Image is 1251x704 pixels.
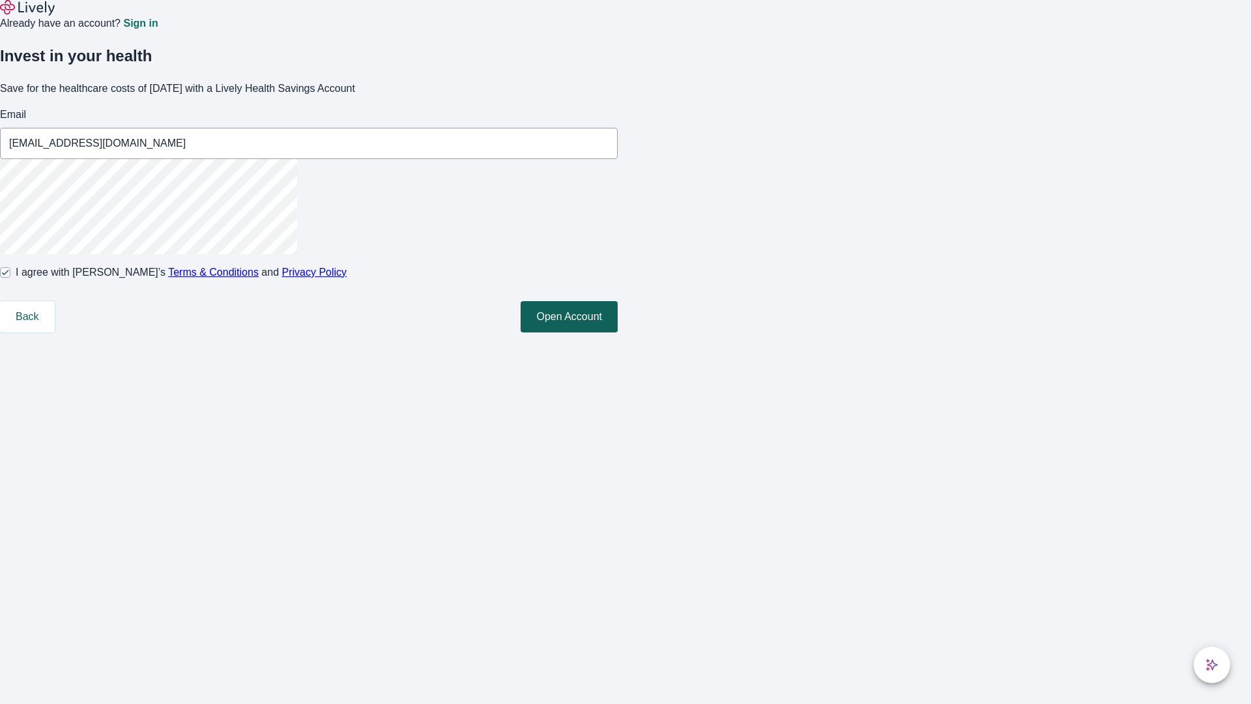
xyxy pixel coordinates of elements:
button: chat [1194,647,1230,683]
a: Privacy Policy [282,267,347,278]
button: Open Account [521,301,618,332]
a: Terms & Conditions [168,267,259,278]
a: Sign in [123,18,158,29]
span: I agree with [PERSON_NAME]’s and [16,265,347,280]
svg: Lively AI Assistant [1205,658,1218,671]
